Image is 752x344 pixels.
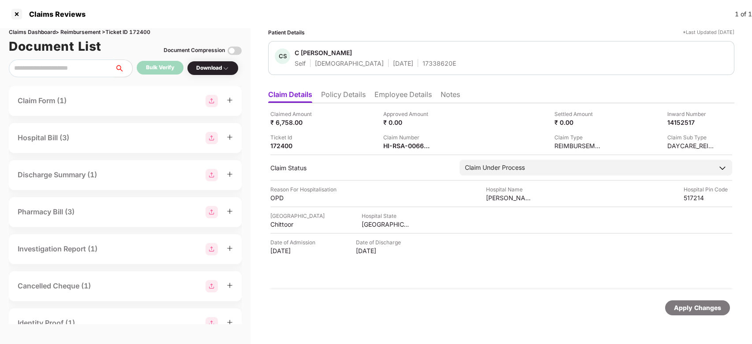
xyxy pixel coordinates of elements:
div: [PERSON_NAME] [486,194,535,202]
div: OPD [270,194,319,202]
span: plus [227,97,233,103]
button: search [114,60,133,77]
img: svg+xml;base64,PHN2ZyBpZD0iR3JvdXBfMjg4MTMiIGRhdGEtbmFtZT0iR3JvdXAgMjg4MTMiIHhtbG5zPSJodHRwOi8vd3... [206,317,218,329]
img: downArrowIcon [718,164,727,172]
div: Patient Details [268,28,305,37]
div: Ticket Id [270,133,319,142]
div: Hospital Name [486,185,535,194]
div: 1 of 1 [735,9,752,19]
div: Claim Sub Type [667,133,716,142]
div: REIMBURSEMENT [554,142,603,150]
div: CS [275,49,290,64]
div: ₹ 6,758.00 [270,118,319,127]
span: plus [227,245,233,251]
div: Document Compression [164,46,225,55]
div: Self [295,59,306,67]
div: 517214 [684,194,732,202]
div: Approved Amount [383,110,432,118]
div: Claim Status [270,164,451,172]
div: Date of Discharge [356,238,404,247]
div: [DATE] [270,247,319,255]
li: Notes [441,90,460,103]
div: Settled Amount [554,110,603,118]
div: Date of Admission [270,238,319,247]
span: plus [227,282,233,288]
div: Identity Proof (1) [18,318,75,329]
span: plus [227,208,233,214]
div: Investigation Report (1) [18,243,97,254]
div: Cancelled Cheque (1) [18,280,91,292]
div: Claim Number [383,133,432,142]
div: Hospital Bill (3) [18,132,69,143]
img: svg+xml;base64,PHN2ZyBpZD0iRHJvcGRvd24tMzJ4MzIiIHhtbG5zPSJodHRwOi8vd3d3LnczLm9yZy8yMDAwL3N2ZyIgd2... [222,65,229,72]
img: svg+xml;base64,PHN2ZyBpZD0iR3JvdXBfMjg4MTMiIGRhdGEtbmFtZT0iR3JvdXAgMjg4MTMiIHhtbG5zPSJodHRwOi8vd3... [206,169,218,181]
div: C [PERSON_NAME] [295,49,352,57]
div: [GEOGRAPHIC_DATA] [270,212,325,220]
div: Apply Changes [674,303,721,313]
div: Claim Under Process [465,163,525,172]
div: ₹ 0.00 [383,118,432,127]
div: Reason For Hospitalisation [270,185,337,194]
li: Policy Details [321,90,366,103]
div: Download [196,64,229,72]
img: svg+xml;base64,PHN2ZyBpZD0iVG9nZ2xlLTMyeDMyIiB4bWxucz0iaHR0cDovL3d3dy53My5vcmcvMjAwMC9zdmciIHdpZH... [228,44,242,58]
div: Chittoor [270,220,319,228]
div: Claimed Amount [270,110,319,118]
div: [DATE] [356,247,404,255]
div: Inward Number [667,110,716,118]
div: 17338620E [423,59,456,67]
div: [DEMOGRAPHIC_DATA] [315,59,384,67]
span: search [114,65,132,72]
div: Claim Type [554,133,603,142]
div: Bulk Verify [146,64,174,72]
div: Hospital Pin Code [684,185,732,194]
div: [GEOGRAPHIC_DATA] [362,220,410,228]
div: Pharmacy Bill (3) [18,206,75,217]
span: plus [227,171,233,177]
div: HI-RSA-006624610(0) [383,142,432,150]
img: svg+xml;base64,PHN2ZyBpZD0iR3JvdXBfMjg4MTMiIGRhdGEtbmFtZT0iR3JvdXAgMjg4MTMiIHhtbG5zPSJodHRwOi8vd3... [206,280,218,292]
img: svg+xml;base64,PHN2ZyBpZD0iR3JvdXBfMjg4MTMiIGRhdGEtbmFtZT0iR3JvdXAgMjg4MTMiIHhtbG5zPSJodHRwOi8vd3... [206,132,218,144]
div: *Last Updated [DATE] [683,28,734,37]
img: svg+xml;base64,PHN2ZyBpZD0iR3JvdXBfMjg4MTMiIGRhdGEtbmFtZT0iR3JvdXAgMjg4MTMiIHhtbG5zPSJodHRwOi8vd3... [206,206,218,218]
div: ₹ 0.00 [554,118,603,127]
li: Employee Details [374,90,432,103]
span: plus [227,319,233,325]
span: plus [227,134,233,140]
div: 14152517 [667,118,716,127]
img: svg+xml;base64,PHN2ZyBpZD0iR3JvdXBfMjg4MTMiIGRhdGEtbmFtZT0iR3JvdXAgMjg4MTMiIHhtbG5zPSJodHRwOi8vd3... [206,243,218,255]
div: Hospital State [362,212,410,220]
div: 172400 [270,142,319,150]
div: Claims Dashboard > Reimbursement > Ticket ID 172400 [9,28,242,37]
div: [DATE] [393,59,413,67]
div: DAYCARE_REIMBURSEMENT [667,142,716,150]
div: Claims Reviews [24,10,86,19]
img: svg+xml;base64,PHN2ZyBpZD0iR3JvdXBfMjg4MTMiIGRhdGEtbmFtZT0iR3JvdXAgMjg4MTMiIHhtbG5zPSJodHRwOi8vd3... [206,95,218,107]
li: Claim Details [268,90,312,103]
h1: Document List [9,37,101,56]
div: Claim Form (1) [18,95,67,106]
div: Discharge Summary (1) [18,169,97,180]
